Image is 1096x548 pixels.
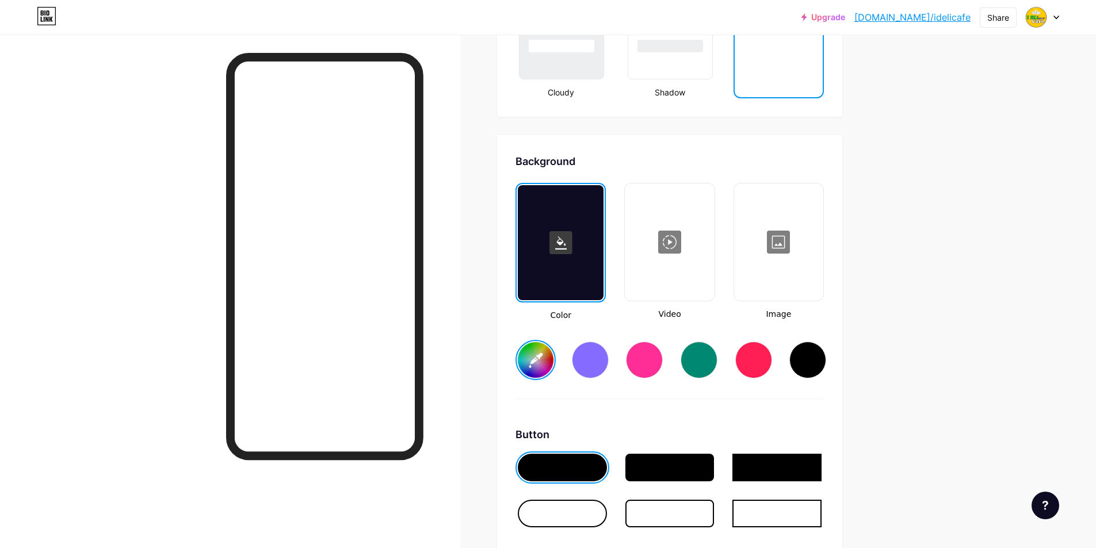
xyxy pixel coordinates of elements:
[987,12,1009,24] div: Share
[624,86,715,98] div: Shadow
[515,86,606,98] div: Cloudy
[734,308,824,320] span: Image
[1025,6,1047,28] img: idelicafe
[515,309,606,321] span: Color
[515,427,824,442] div: Button
[854,10,971,24] a: [DOMAIN_NAME]/idelicafe
[801,13,845,22] a: Upgrade
[624,308,715,320] span: Video
[515,154,824,169] div: Background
